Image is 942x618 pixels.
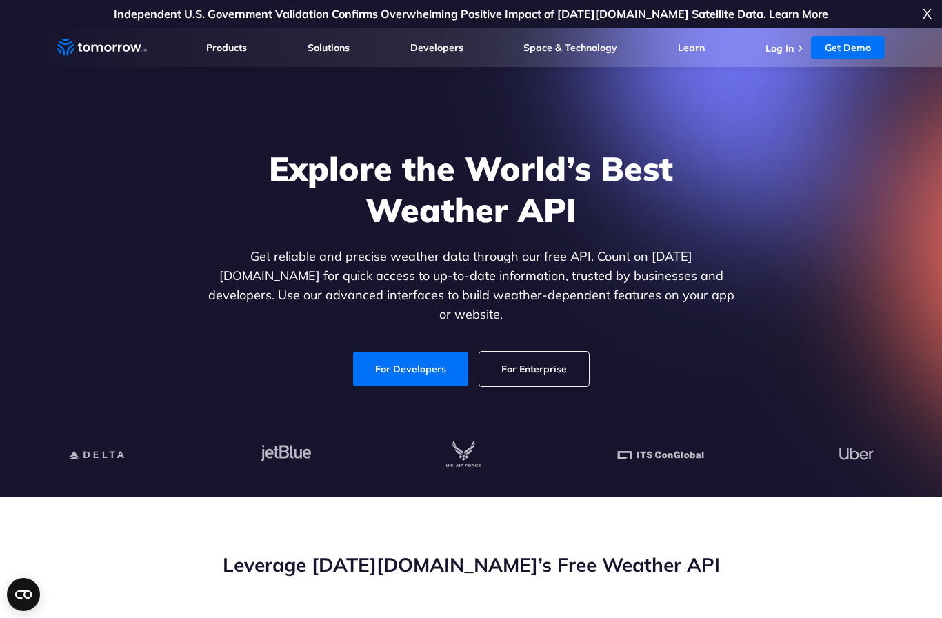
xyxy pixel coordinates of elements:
[7,578,40,611] button: Open CMP widget
[57,552,885,578] h2: Leverage [DATE][DOMAIN_NAME]’s Free Weather API
[523,41,617,54] a: Space & Technology
[57,37,147,58] a: Home link
[479,352,589,386] a: For Enterprise
[205,247,737,324] p: Get reliable and precise weather data through our free API. Count on [DATE][DOMAIN_NAME] for quic...
[353,352,468,386] a: For Developers
[308,41,350,54] a: Solutions
[114,7,828,21] a: Independent U.S. Government Validation Confirms Overwhelming Positive Impact of [DATE][DOMAIN_NAM...
[765,42,794,54] a: Log In
[206,41,247,54] a: Products
[811,36,885,59] a: Get Demo
[410,41,463,54] a: Developers
[205,148,737,230] h1: Explore the World’s Best Weather API
[678,41,705,54] a: Learn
